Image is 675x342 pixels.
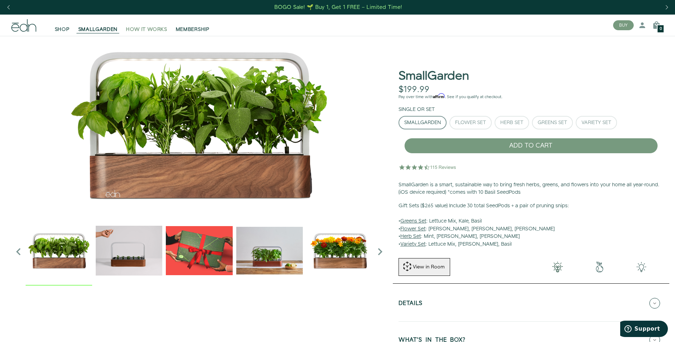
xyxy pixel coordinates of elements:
[532,116,573,129] button: Greens Set
[274,4,402,11] div: BOGO Sale! 🌱 Buy 1, Get 1 FREE – Limited Time!
[576,116,617,129] button: Variety Set
[400,225,426,233] u: Flower Set
[404,120,441,125] div: SmallGarden
[537,262,579,272] img: 001-light-bulb.png
[126,26,167,33] span: HOW IT WORKS
[306,217,373,285] div: 5 / 6
[399,202,569,209] b: Gift Sets ($265 value) Include 30 total SeedPods + a pair of pruning snips:
[399,202,664,249] p: • : Lettuce Mix, Kale, Basil • : [PERSON_NAME], [PERSON_NAME], [PERSON_NAME] • : Mint, [PERSON_NA...
[579,262,621,272] img: green-earth.png
[399,116,447,129] button: SmallGarden
[404,138,658,154] button: ADD TO CART
[26,217,92,284] img: Official-EDN-SMALLGARDEN-HERB-HERO-SLV-2000px_1024x.png
[166,217,232,284] img: EMAILS_-_Holiday_21_PT1_28_9986b34a-7908-4121-b1c1-9595d1e43abe_1024x.png
[613,20,634,30] button: BUY
[122,17,171,33] a: HOW IT WORKS
[399,70,469,83] h1: SmallGarden
[399,181,664,197] p: SmallGarden is a smart, sustainable way to bring fresh herbs, greens, and flowers into your home ...
[399,291,664,316] button: Details
[78,26,118,33] span: SMALLGARDEN
[400,218,426,225] u: Greens Set
[449,116,492,129] button: Flower Set
[620,321,668,338] iframe: Opens a widget where you can find more information
[172,17,214,33] a: MEMBERSHIP
[11,36,387,214] div: 1 / 6
[660,27,662,31] span: 0
[500,120,523,125] div: Herb Set
[399,94,664,100] p: Pay over time with . See if you qualify at checkout.
[274,2,403,13] a: BOGO Sale! 🌱 Buy 1, Get 1 FREE – Limited Time!
[455,120,486,125] div: Flower Set
[74,17,122,33] a: SMALLGARDEN
[51,17,74,33] a: SHOP
[55,26,70,33] span: SHOP
[176,26,210,33] span: MEMBERSHIP
[96,217,162,284] img: edn-trim-basil.2021-09-07_14_55_24_1024x.gif
[399,300,423,309] h5: Details
[399,106,435,113] label: Single or Set
[236,217,303,285] div: 4 / 6
[400,233,421,240] u: Herb Set
[621,262,663,272] img: edn-smallgarden-tech.png
[433,93,445,98] span: Affirm
[166,217,232,285] div: 3 / 6
[538,120,567,125] div: Greens Set
[96,217,162,285] div: 2 / 6
[11,245,26,259] i: Previous slide
[399,160,457,174] img: 4.5 star rating
[306,217,373,284] img: edn-smallgarden-marigold-hero-SLV-2000px_1024x.png
[236,217,303,284] img: edn-smallgarden-mixed-herbs-table-product-2000px_1024x.jpg
[26,217,92,285] div: 1 / 6
[373,245,387,259] i: Next slide
[11,36,387,214] img: Official-EDN-SMALLGARDEN-HERB-HERO-SLV-2000px_4096x.png
[400,241,426,248] u: Variety Set
[495,116,529,129] button: Herb Set
[399,85,429,95] div: $199.99
[581,120,611,125] div: Variety Set
[412,263,445,271] div: View in Room
[399,258,450,276] button: View in Room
